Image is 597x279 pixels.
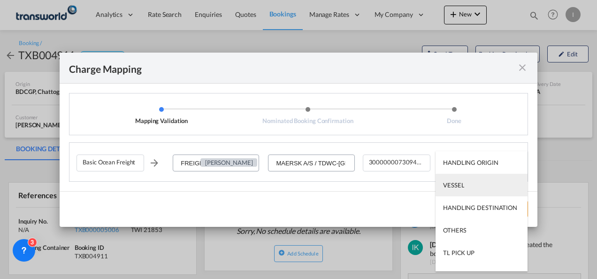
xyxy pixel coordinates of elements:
div: TL PICK UP [443,248,475,257]
div: OTHERS [443,226,466,234]
body: Editor, editor2 [9,9,163,19]
div: HANDLING ORIGIN [443,158,498,167]
div: HANDLING DESTINATION [443,203,517,212]
div: VESSEL [443,181,464,189]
